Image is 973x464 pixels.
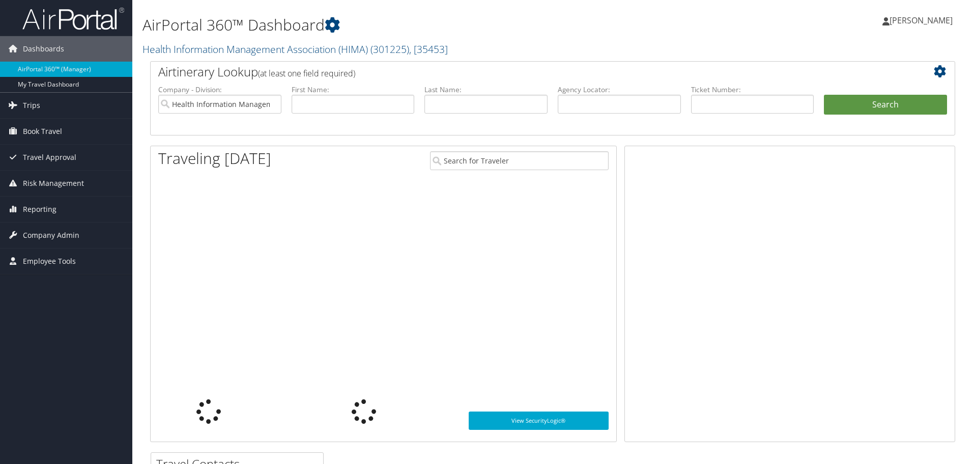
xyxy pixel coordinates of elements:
a: Health Information Management Association (HIMA) [142,42,448,56]
h1: AirPortal 360™ Dashboard [142,14,690,36]
span: Employee Tools [23,249,76,274]
input: Search for Traveler [430,151,609,170]
button: Search [824,95,947,115]
span: Travel Approval [23,145,76,170]
a: View SecurityLogic® [469,412,609,430]
label: Agency Locator: [558,85,681,95]
h1: Traveling [DATE] [158,148,271,169]
label: Company - Division: [158,85,281,95]
a: [PERSON_NAME] [882,5,963,36]
span: Reporting [23,197,56,222]
label: Ticket Number: [691,85,814,95]
span: (at least one field required) [258,68,355,79]
span: Trips [23,93,40,118]
span: ( 301225 ) [370,42,409,56]
img: airportal-logo.png [22,7,124,31]
h2: Airtinerary Lookup [158,63,880,80]
span: Book Travel [23,119,62,144]
span: , [ 35453 ] [409,42,448,56]
span: Company Admin [23,223,79,248]
label: Last Name: [424,85,548,95]
span: Dashboards [23,36,64,62]
span: [PERSON_NAME] [890,15,953,26]
label: First Name: [292,85,415,95]
span: Risk Management [23,171,84,196]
